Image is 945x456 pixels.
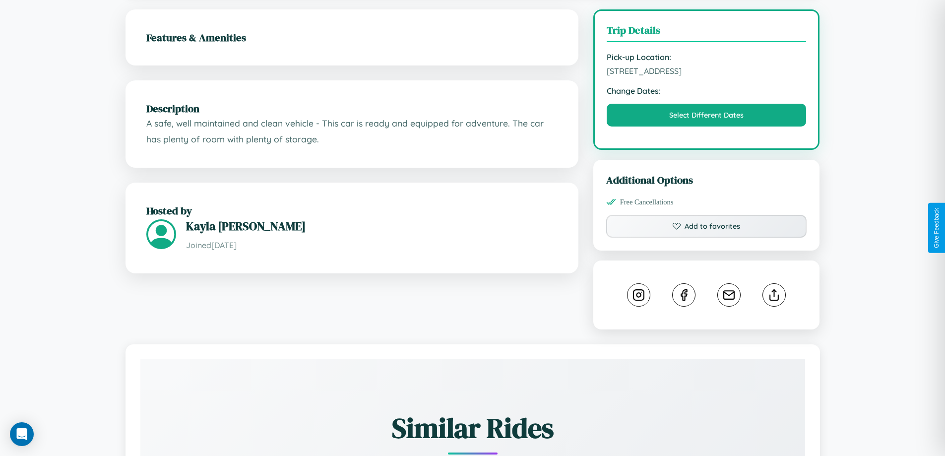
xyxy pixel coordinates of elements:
[146,203,558,218] h2: Hosted by
[607,86,807,96] strong: Change Dates:
[146,101,558,116] h2: Description
[146,30,558,45] h2: Features & Amenities
[933,208,940,248] div: Give Feedback
[620,198,674,206] span: Free Cancellations
[175,409,770,447] h2: Similar Rides
[10,422,34,446] div: Open Intercom Messenger
[186,218,558,234] h3: Kayla [PERSON_NAME]
[607,66,807,76] span: [STREET_ADDRESS]
[607,52,807,62] strong: Pick-up Location:
[186,238,558,253] p: Joined [DATE]
[146,116,558,147] p: A safe, well maintained and clean vehicle - This car is ready and equipped for adventure. The car...
[606,215,807,238] button: Add to favorites
[607,104,807,127] button: Select Different Dates
[607,23,807,42] h3: Trip Details
[606,173,807,187] h3: Additional Options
